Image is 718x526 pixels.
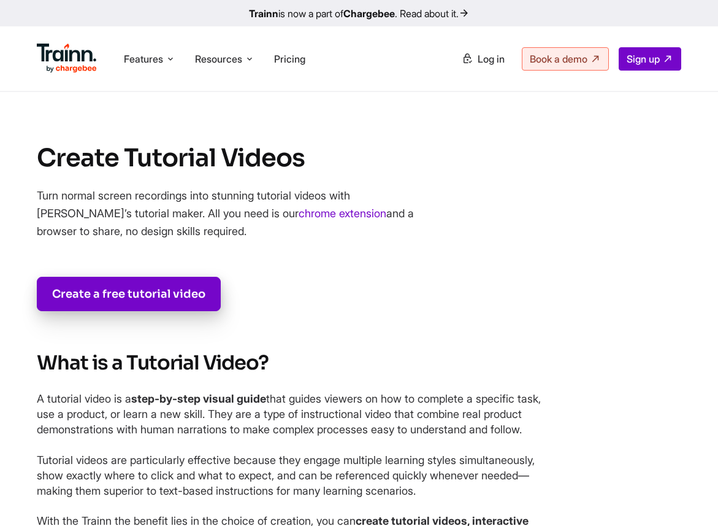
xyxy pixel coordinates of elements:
[478,53,505,65] span: Log in
[37,350,681,376] h2: What is a Tutorial Video?
[37,187,448,240] p: Turn normal screen recordings into stunning tutorial videos with [PERSON_NAME]’s tutorial maker. ...
[627,53,660,65] span: Sign up
[37,141,448,176] h1: Create Tutorial Videos
[131,392,266,405] b: step-by-step visual guide
[657,467,718,526] iframe: Chat Widget
[195,52,242,66] span: Resources
[37,277,221,311] a: Create a free tutorial video
[299,207,386,220] a: chrome extension
[619,47,681,71] a: Sign up
[37,391,552,438] p: A tutorial video is a that guides viewers on how to complete a specific task, use a product, or l...
[530,53,587,65] span: Book a demo
[454,48,512,70] a: Log in
[37,44,97,73] img: Trainn Logo
[249,7,278,20] b: Trainn
[522,47,609,71] a: Book a demo
[124,52,163,66] span: Features
[343,7,395,20] b: Chargebee
[37,452,552,499] p: Tutorial videos are particularly effective because they engage multiple learning styles simultane...
[274,53,305,65] a: Pricing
